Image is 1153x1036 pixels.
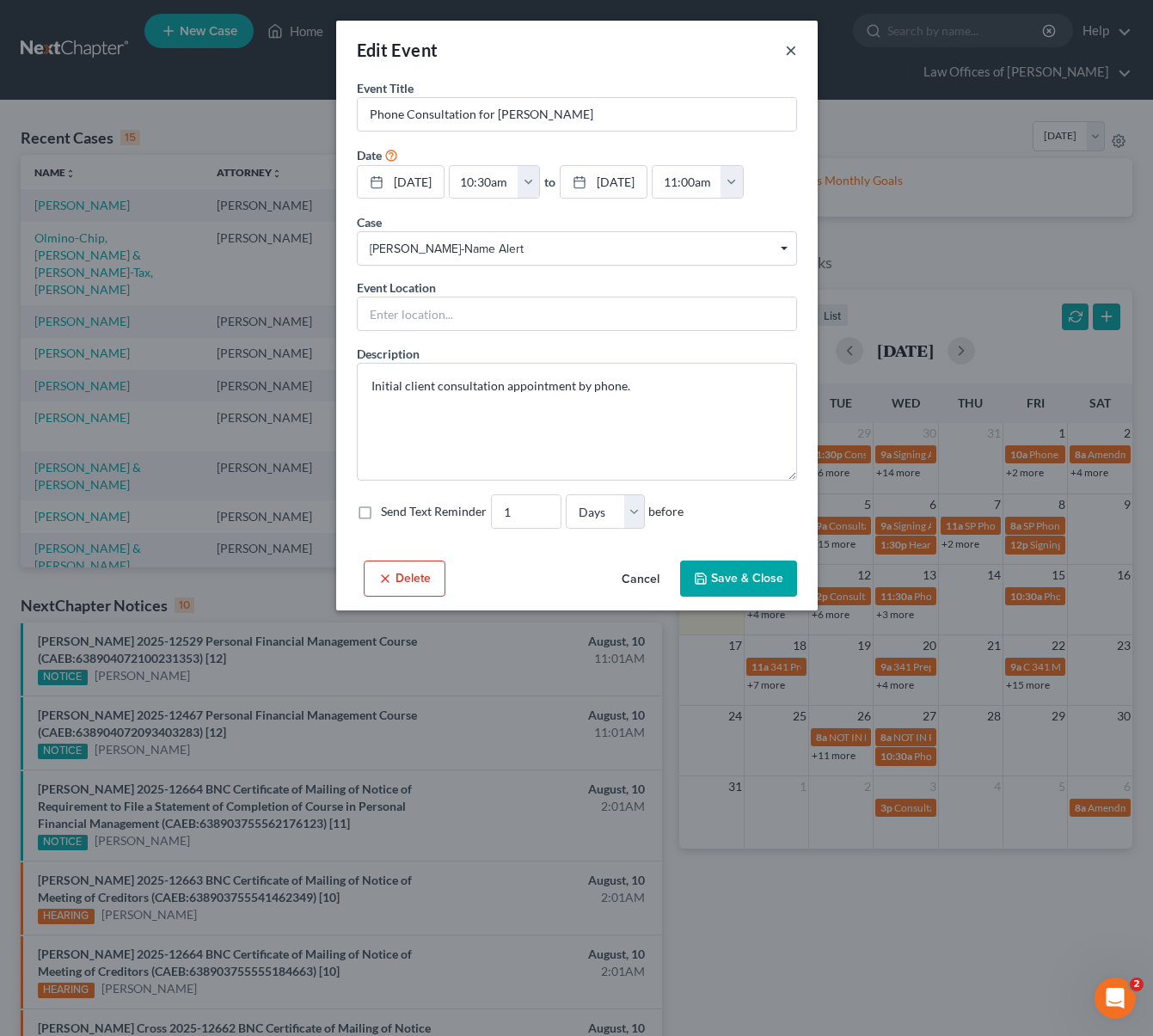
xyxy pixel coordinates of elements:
[357,279,436,297] label: Event Location
[561,166,647,199] a: [DATE]
[357,81,414,95] span: Event Title
[450,166,518,199] input: -- : --
[357,231,797,266] span: Select box activate
[544,173,555,191] label: to
[358,297,796,330] input: Enter location...
[608,562,673,597] button: Cancel
[357,213,382,231] label: Case
[364,561,445,597] button: Delete
[653,166,721,199] input: -- : --
[648,503,684,520] span: before
[358,166,444,199] a: [DATE]
[357,146,382,164] label: Date
[357,40,439,60] span: Edit Event
[1095,978,1136,1019] iframe: Intercom live chat
[370,240,784,258] span: [PERSON_NAME]-Name Alert
[785,40,797,60] button: ×
[680,561,797,597] button: Save & Close
[1130,978,1144,991] span: 2
[492,495,561,528] input: --
[358,98,796,131] input: Enter event name...
[357,345,420,363] label: Description
[381,503,487,520] label: Send Text Reminder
